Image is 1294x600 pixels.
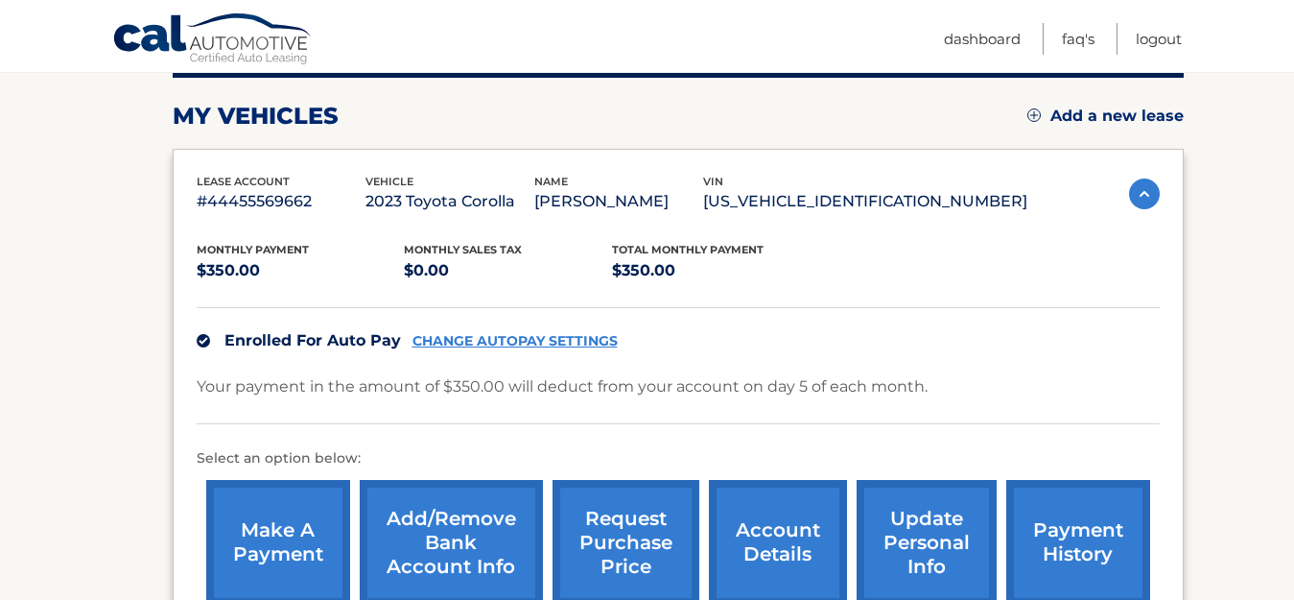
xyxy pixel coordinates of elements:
[365,188,534,215] p: 2023 Toyota Corolla
[612,243,764,256] span: Total Monthly Payment
[1129,179,1160,209] img: accordion-active.svg
[404,243,522,256] span: Monthly sales Tax
[1027,108,1041,122] img: add.svg
[1136,23,1182,55] a: Logout
[197,334,210,348] img: check.svg
[197,257,405,284] p: $350.00
[412,333,618,349] a: CHANGE AUTOPAY SETTINGS
[534,188,703,215] p: [PERSON_NAME]
[173,102,339,131] h2: my vehicles
[112,12,314,68] a: Cal Automotive
[197,175,290,188] span: lease account
[197,188,365,215] p: #44455569662
[703,175,723,188] span: vin
[224,331,401,349] span: Enrolled For Auto Pay
[1062,23,1094,55] a: FAQ's
[365,175,413,188] span: vehicle
[612,257,820,284] p: $350.00
[197,373,928,400] p: Your payment in the amount of $350.00 will deduct from your account on day 5 of each month.
[197,447,1160,470] p: Select an option below:
[703,188,1027,215] p: [US_VEHICLE_IDENTIFICATION_NUMBER]
[404,257,612,284] p: $0.00
[197,243,309,256] span: Monthly Payment
[534,175,568,188] span: name
[1027,107,1184,126] a: Add a new lease
[944,23,1021,55] a: Dashboard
